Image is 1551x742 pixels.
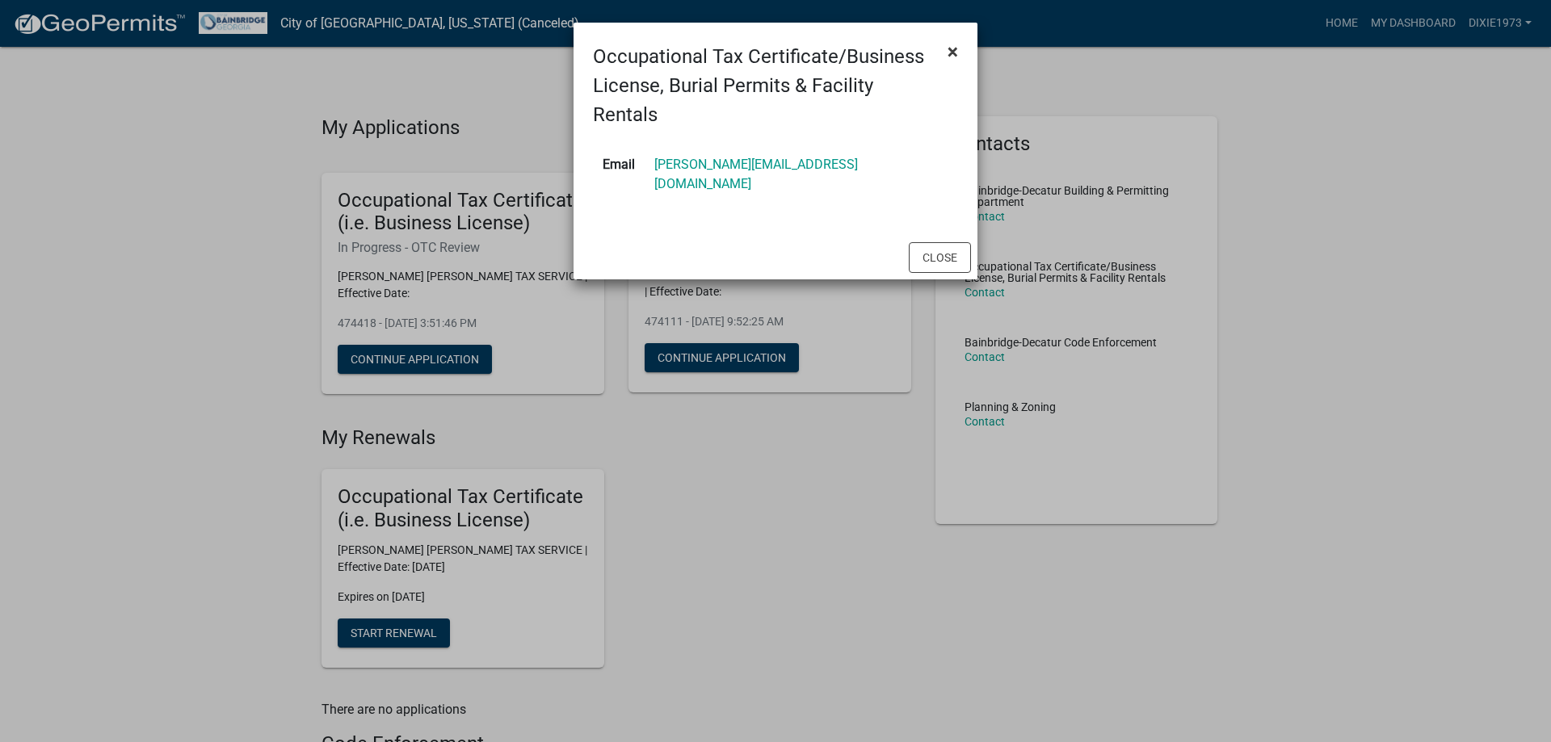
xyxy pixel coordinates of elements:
[935,29,971,74] button: Close
[654,157,858,191] a: [PERSON_NAME][EMAIL_ADDRESS][DOMAIN_NAME]
[948,40,958,63] span: ×
[593,145,645,203] th: Email
[593,42,935,129] h4: Occupational Tax Certificate/Business License, Burial Permits & Facility Rentals
[909,242,971,273] button: Close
